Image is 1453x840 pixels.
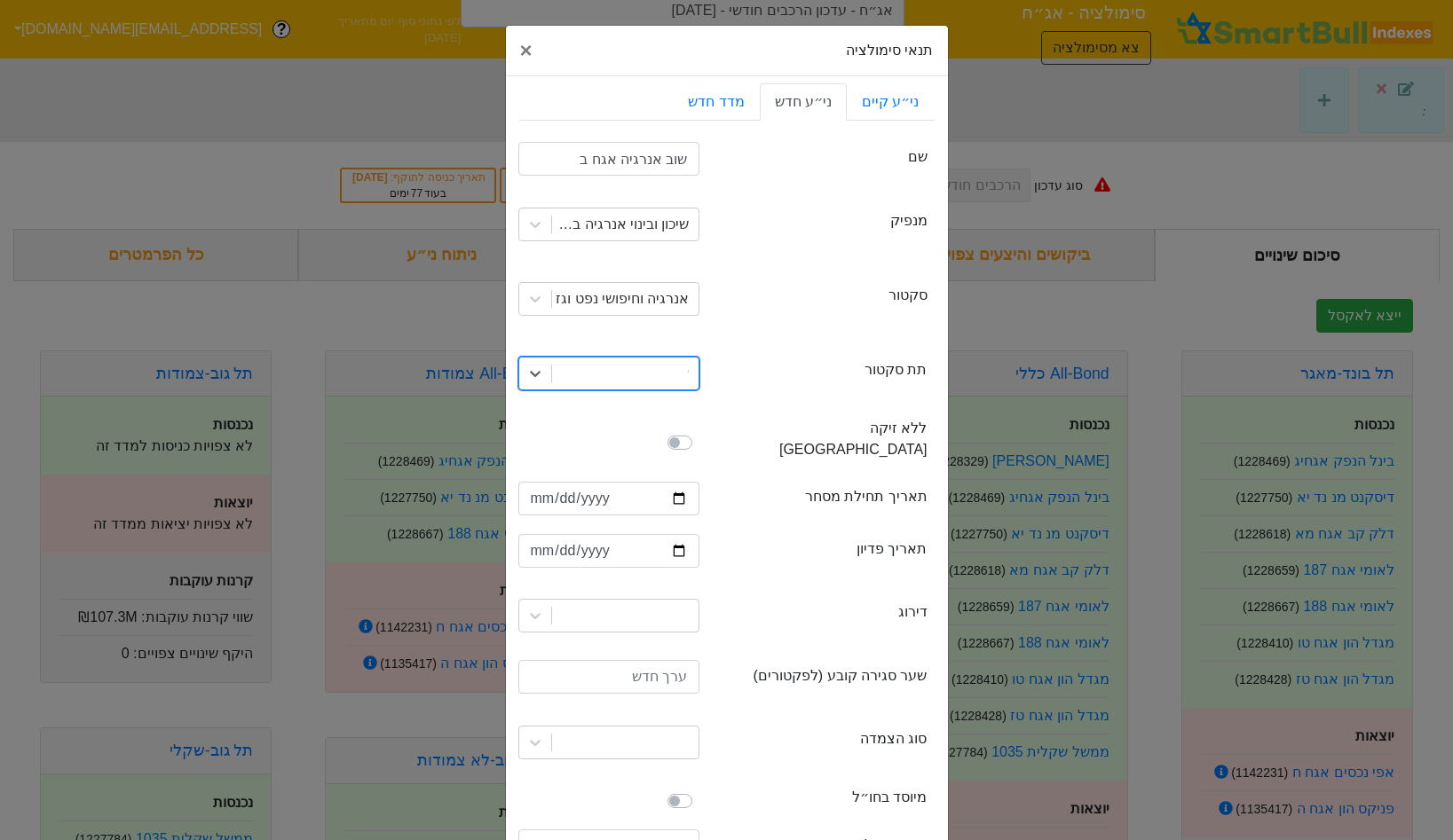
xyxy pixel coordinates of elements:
[857,538,927,560] label: תאריך פדיון
[720,418,928,460] label: ללא זיקה [GEOGRAPHIC_DATA]
[888,285,928,306] label: סקטור
[890,210,928,232] label: מנפיק
[898,601,928,623] label: דירוג
[518,142,699,176] input: ערך חדש
[860,728,927,750] label: סוג הצמדה
[506,26,948,76] div: תנאי סימולציה
[520,38,533,62] span: ×
[852,787,927,808] label: מיוסד בחו״ל
[908,146,928,168] label: שם
[518,660,699,694] input: ערך חדש
[754,665,928,687] label: שער סגירה קובע (לפקטורים)
[673,83,759,121] a: מדד חדש
[865,359,927,381] label: תת סקטור
[847,83,934,121] a: ני״ע קיים
[760,83,847,121] a: ני״ע חדש
[556,288,689,310] div: אנרגיה וחיפושי נפט וגז
[550,214,690,235] div: שיכון ובינוי אנרגיה בע"מ (1930)
[805,486,928,507] label: תאריך תחילת מסחר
